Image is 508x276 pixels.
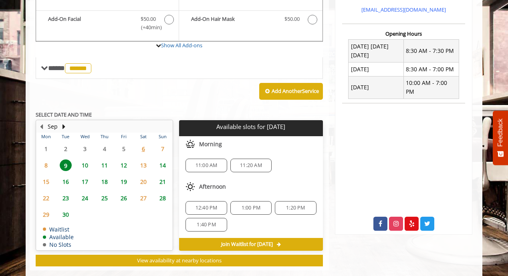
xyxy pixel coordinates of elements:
td: Select day16 [56,173,75,190]
span: 23 [60,192,72,204]
button: Previous Month [38,122,44,131]
th: Mon [36,133,56,141]
span: 19 [118,176,130,187]
span: 15 [40,176,52,187]
span: 12:40 PM [196,205,218,211]
b: SELECT DATE AND TIME [36,111,92,118]
span: Feedback [497,119,504,147]
span: 11:00 AM [196,162,218,169]
b: Add-On Facial [48,15,133,32]
span: 1:40 PM [197,222,216,228]
td: Select day20 [133,173,153,190]
div: 1:20 PM [275,201,316,215]
td: Select day17 [75,173,95,190]
span: 10 [79,159,91,171]
td: Available [43,234,74,240]
span: 11:20 AM [240,162,262,169]
label: Add-On Hair Mask [183,15,318,26]
span: 28 [157,192,169,204]
td: Select day10 [75,157,95,173]
th: Fri [114,133,133,141]
span: 8 [40,159,52,171]
span: Morning [199,141,222,147]
td: Select day13 [133,157,153,173]
div: 11:00 AM [185,159,227,172]
th: Sun [153,133,173,141]
td: Select day11 [95,157,114,173]
span: 11 [99,159,111,171]
span: 16 [60,176,72,187]
span: 18 [99,176,111,187]
button: Next Month [60,122,67,131]
td: 8:30 AM - 7:00 PM [403,62,459,76]
td: [DATE] [DATE] [DATE] [349,40,404,62]
span: 1:20 PM [286,205,305,211]
td: Select day30 [56,206,75,223]
b: Add-On Hair Mask [191,15,276,24]
td: Select day14 [153,157,173,173]
td: Select day29 [36,206,56,223]
span: 9 [60,159,72,171]
span: $50.00 [141,15,156,23]
span: 7 [157,143,169,155]
button: Feedback - Show survey [493,111,508,165]
td: No Slots [43,242,74,248]
span: 27 [137,192,149,204]
td: [DATE] [349,62,404,76]
td: Select day18 [95,173,114,190]
td: Select day12 [114,157,133,173]
td: Select day15 [36,173,56,190]
span: 6 [137,143,149,155]
span: 12 [118,159,130,171]
td: Select day21 [153,173,173,190]
span: 25 [99,192,111,204]
td: Select day22 [36,190,56,206]
span: 26 [118,192,130,204]
td: Select day8 [36,157,56,173]
span: 30 [60,209,72,220]
span: Join Waitlist for [DATE] [221,241,273,248]
span: 17 [79,176,91,187]
td: Select day27 [133,190,153,206]
div: 1:40 PM [185,218,227,232]
td: Select day19 [114,173,133,190]
td: Select day23 [56,190,75,206]
span: 13 [137,159,149,171]
td: Select day9 [56,157,75,173]
td: 8:30 AM - 7:30 PM [403,40,459,62]
button: Add AnotherService [259,83,323,100]
h3: Opening Hours [342,31,465,36]
td: Select day24 [75,190,95,206]
span: 29 [40,209,52,220]
th: Tue [56,133,75,141]
span: View availability at nearby locations [137,257,222,264]
span: 1:00 PM [242,205,260,211]
img: afternoon slots [185,182,195,191]
span: $50.00 [284,15,300,23]
button: View availability at nearby locations [36,255,323,266]
td: Select day6 [133,141,153,157]
a: [EMAIL_ADDRESS][DOMAIN_NAME] [361,6,446,13]
div: 11:20 AM [230,159,272,172]
span: 21 [157,176,169,187]
div: 12:40 PM [185,201,227,215]
td: Select day25 [95,190,114,206]
p: Available slots for [DATE] [182,123,319,130]
label: Add-On Facial [40,15,175,34]
th: Sat [133,133,153,141]
th: Wed [75,133,95,141]
a: Show All Add-ons [161,42,202,49]
span: 14 [157,159,169,171]
img: morning slots [185,139,195,149]
td: Select day26 [114,190,133,206]
td: 10:00 AM - 7:00 PM [403,76,459,99]
button: Sep [48,122,58,131]
th: Thu [95,133,114,141]
td: [DATE] [349,76,404,99]
td: Select day28 [153,190,173,206]
span: 22 [40,192,52,204]
td: Select day7 [153,141,173,157]
span: 20 [137,176,149,187]
b: Add Another Service [272,87,319,95]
